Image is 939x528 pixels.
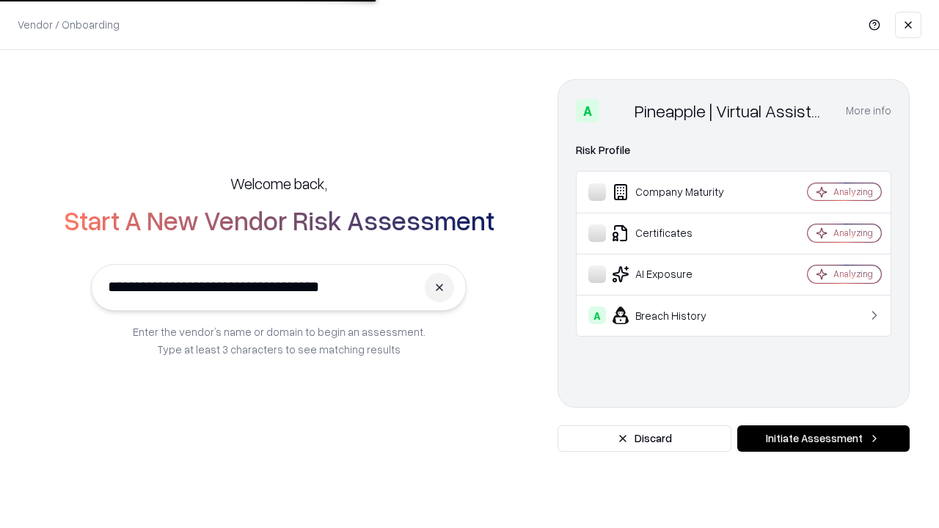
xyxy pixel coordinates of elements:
[635,99,828,122] div: Pineapple | Virtual Assistant Agency
[576,142,891,159] div: Risk Profile
[576,99,599,122] div: A
[737,425,910,452] button: Initiate Assessment
[588,224,764,242] div: Certificates
[605,99,629,122] img: Pineapple | Virtual Assistant Agency
[133,323,425,358] p: Enter the vendor’s name or domain to begin an assessment. Type at least 3 characters to see match...
[18,17,120,32] p: Vendor / Onboarding
[833,186,873,198] div: Analyzing
[588,265,764,283] div: AI Exposure
[833,268,873,280] div: Analyzing
[833,227,873,239] div: Analyzing
[230,173,327,194] h5: Welcome back,
[588,307,764,324] div: Breach History
[846,98,891,124] button: More info
[64,205,494,235] h2: Start A New Vendor Risk Assessment
[588,307,606,324] div: A
[588,183,764,201] div: Company Maturity
[558,425,731,452] button: Discard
